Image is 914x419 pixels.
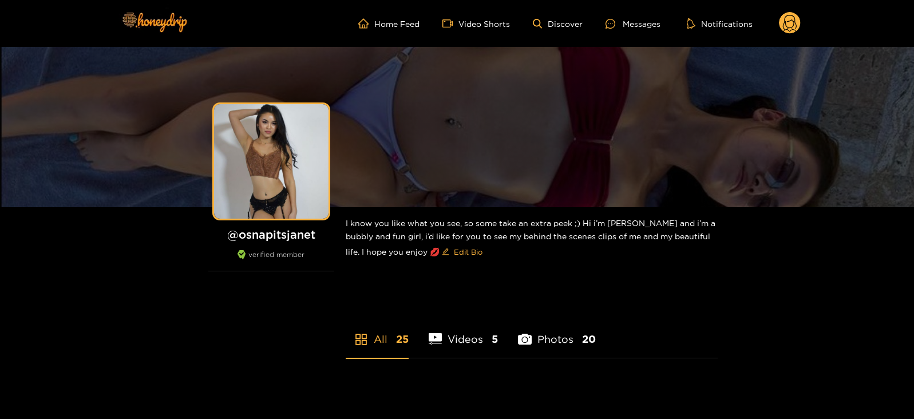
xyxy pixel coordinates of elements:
[346,207,718,270] div: I know you like what you see, so some take an extra peek ;) Hi i’m [PERSON_NAME] and i’m a bubbly...
[208,227,334,242] h1: @ osnapitsjanet
[442,18,510,29] a: Video Shorts
[518,306,596,358] li: Photos
[208,250,334,271] div: verified member
[606,17,660,30] div: Messages
[440,243,485,261] button: editEdit Bio
[683,18,756,29] button: Notifications
[442,248,449,256] span: edit
[358,18,374,29] span: home
[396,332,409,346] span: 25
[454,246,482,258] span: Edit Bio
[492,332,498,346] span: 5
[358,18,420,29] a: Home Feed
[533,19,583,29] a: Discover
[354,333,368,346] span: appstore
[582,332,596,346] span: 20
[346,306,409,358] li: All
[442,18,458,29] span: video-camera
[429,306,498,358] li: Videos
